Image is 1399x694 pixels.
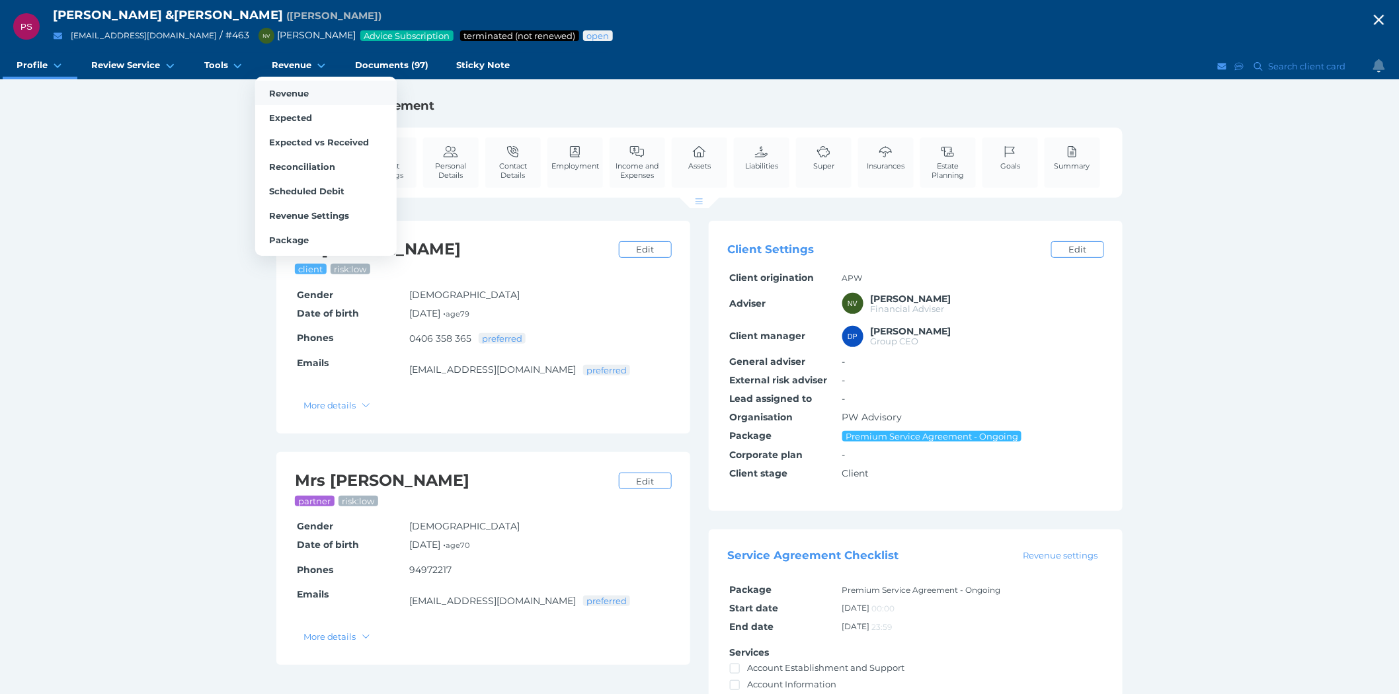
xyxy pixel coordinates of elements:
a: [EMAIL_ADDRESS][DOMAIN_NAME] [410,364,577,375]
span: David Pettit [870,325,951,337]
span: Expected vs Received [269,137,369,147]
div: David Pettit [842,326,863,347]
span: End date [730,621,774,633]
span: preferred [586,365,628,375]
span: preferred [481,333,524,344]
span: External risk adviser [730,374,828,386]
span: 00:00 [872,603,895,613]
span: client [298,264,324,274]
button: Email [50,28,66,44]
a: Package [255,227,397,252]
span: partner [298,496,332,506]
span: Group CEO [870,336,918,346]
span: preferred [586,596,628,606]
span: - [842,356,846,367]
span: Summary [1055,161,1090,171]
span: Profile [17,59,48,71]
span: Goals [1000,161,1020,171]
span: Advice status: Review not yet booked in [586,30,610,41]
a: Edit [619,473,672,489]
span: Client stage [730,467,788,479]
div: Nancy Vos [259,28,274,44]
a: Insurances [864,137,908,178]
a: Income and Expenses [610,137,665,187]
span: Sticky Note [456,59,510,71]
button: Search client card [1248,58,1353,75]
span: Income and Expenses [613,161,662,180]
span: Review Service [91,59,160,71]
span: DP [848,332,858,340]
span: General adviser [730,356,806,367]
span: Account Information [748,679,837,689]
span: / # 463 [220,29,249,41]
button: SMS [1233,58,1246,75]
span: Package [730,430,772,442]
span: Date of birth [298,539,360,551]
span: PS [20,22,32,32]
a: Employment [548,137,602,178]
span: Documents (97) [355,59,428,71]
span: - [842,374,846,386]
span: Service package status: Not renewed [463,30,577,41]
span: - [842,393,846,405]
span: Gender [298,289,334,301]
a: Reconciliation [255,154,397,178]
span: Package [730,584,772,596]
span: Reconciliation [269,161,335,172]
span: [DATE] • [410,307,470,319]
a: Revenue settings [1017,549,1104,562]
span: Account Establishment and Support [748,662,905,673]
span: Start date [730,602,779,614]
span: Revenue [272,59,311,71]
span: Tools [204,59,228,71]
span: & [PERSON_NAME] [165,7,283,22]
span: Edit [631,476,660,486]
span: Contact Details [489,161,538,180]
span: Revenue settings [1018,550,1103,560]
span: Premium Service Agreement - Ongoing [845,431,1019,442]
span: Service Agreement Checklist [727,549,899,562]
span: Adviser [730,297,766,309]
span: Liabilities [745,161,778,171]
a: Documents (97) [341,53,442,79]
span: Organisation [730,411,793,423]
a: 0406 358 365 [410,332,472,344]
span: Services [730,646,770,658]
a: Super [810,137,838,178]
span: Advice Subscription [363,30,451,41]
a: Goals [997,137,1023,178]
td: APW [840,269,1104,288]
a: [EMAIL_ADDRESS][DOMAIN_NAME] [410,595,577,607]
td: [DATE] [840,599,1104,618]
a: Expected [255,105,397,130]
button: More details [297,397,377,413]
span: Corporate plan [730,449,803,461]
a: Revenue Settings [255,203,397,227]
span: Emails [298,588,329,600]
span: Edit [631,244,660,254]
span: Financial Adviser [870,303,944,314]
h1: Details and Management [276,98,1123,114]
button: Email [1216,58,1229,75]
button: More details [297,628,377,644]
a: Revenue [255,81,397,105]
a: Expected vs Received [255,130,397,154]
span: [DEMOGRAPHIC_DATA] [410,289,520,301]
span: More details [298,631,359,642]
span: Assets [688,161,711,171]
span: 23:59 [872,622,893,632]
span: Estate Planning [924,161,973,180]
span: risk: low [341,496,376,506]
a: Assets [685,137,714,178]
span: Edit [1063,244,1092,254]
span: Client origination [730,272,815,284]
a: [EMAIL_ADDRESS][DOMAIN_NAME] [71,30,217,40]
span: Client Settings [727,243,814,256]
a: Review Service [77,53,190,79]
div: Nancy Vos [842,293,863,314]
span: [PERSON_NAME] [53,7,162,22]
span: Gender [298,520,334,532]
span: Revenue [269,88,309,98]
td: [DATE] [840,618,1104,636]
a: Personal Details [423,137,479,187]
